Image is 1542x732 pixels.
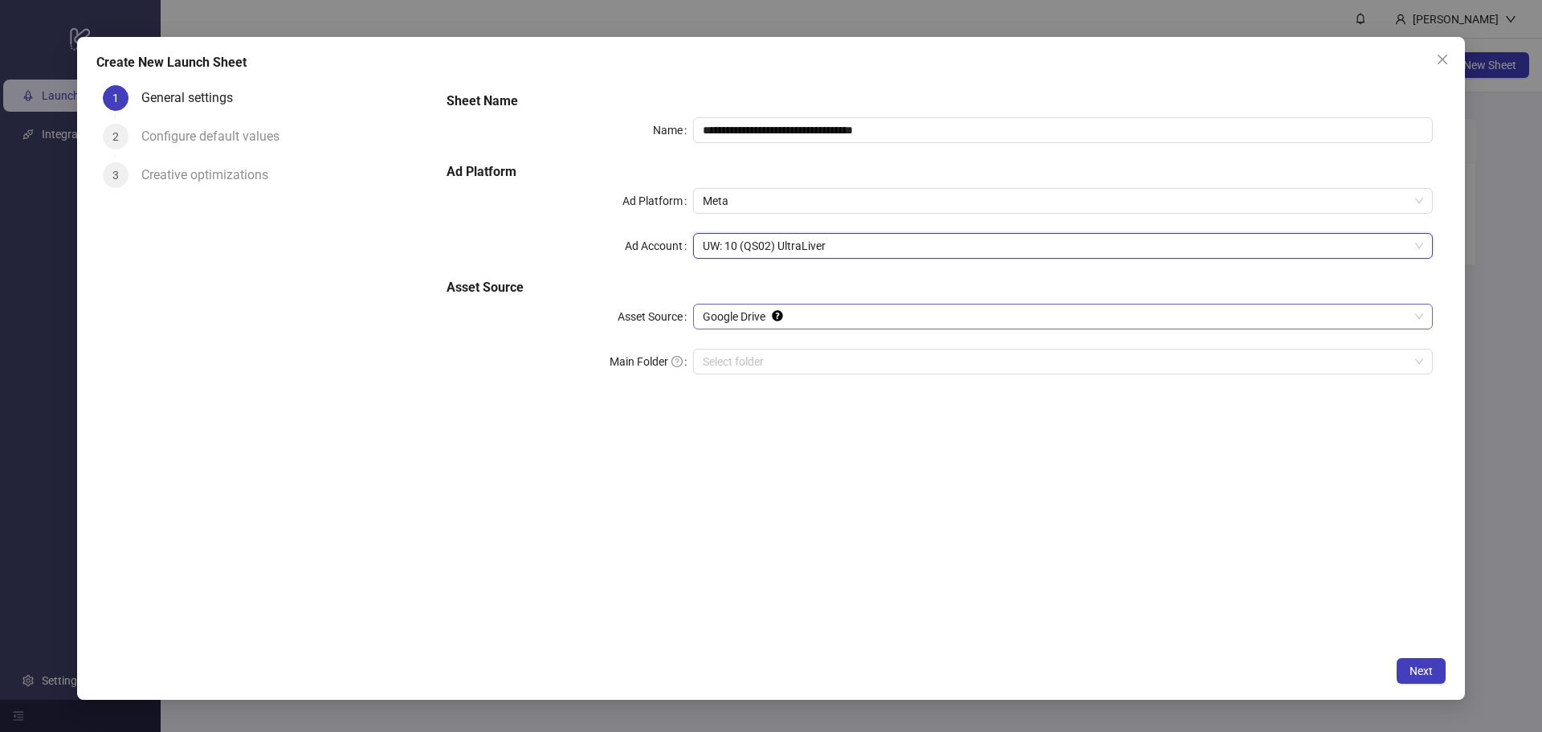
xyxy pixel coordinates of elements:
span: 3 [112,169,119,182]
div: Create New Launch Sheet [96,53,1446,72]
label: Ad Platform [622,188,693,214]
h5: Sheet Name [447,92,1433,111]
span: close [1436,53,1449,66]
span: Google Drive [703,305,1423,329]
button: Next [1397,658,1446,684]
h5: Ad Platform [447,162,1433,182]
label: Ad Account [625,233,693,259]
span: Meta [703,189,1423,213]
div: Tooltip anchor [770,309,785,323]
div: Configure default values [141,124,292,149]
h5: Asset Source [447,278,1433,297]
div: General settings [141,85,246,111]
span: UW: 10 (QS02) UltraLiver [703,234,1423,258]
label: Asset Source [618,304,693,329]
span: 1 [112,92,119,104]
input: Name [693,117,1433,143]
label: Name [653,117,693,143]
div: Creative optimizations [141,162,281,188]
span: 2 [112,130,119,143]
label: Main Folder [610,349,693,374]
span: question-circle [671,356,683,367]
button: Close [1430,47,1455,72]
span: Next [1409,665,1433,677]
